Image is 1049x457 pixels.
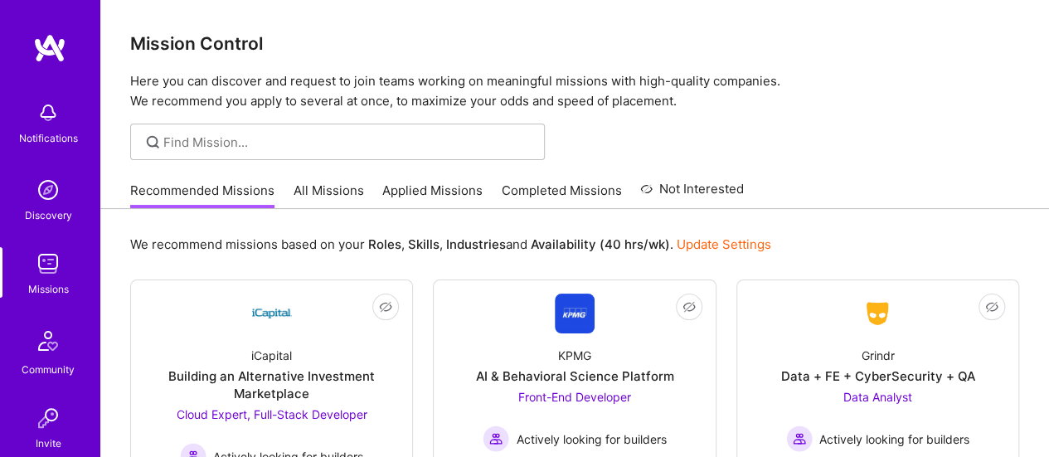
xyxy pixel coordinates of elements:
[19,129,78,147] div: Notifications
[446,236,506,252] b: Industries
[780,367,974,385] div: Data + FE + CyberSecurity + QA
[32,401,65,435] img: Invite
[25,207,72,224] div: Discovery
[843,390,912,404] span: Data Analyst
[677,236,771,252] a: Update Settings
[750,294,1005,453] a: Company LogoGrindrData + FE + CyberSecurity + QAData Analyst Actively looking for buildersActivel...
[144,367,399,402] div: Building an Alternative Investment Marketplace
[483,425,509,452] img: Actively looking for builders
[252,294,292,333] img: Company Logo
[32,96,65,129] img: bell
[640,179,744,209] a: Not Interested
[985,300,998,314] i: icon EyeClosed
[555,294,595,333] img: Company Logo
[32,247,65,280] img: teamwork
[518,390,631,404] span: Front-End Developer
[36,435,61,452] div: Invite
[368,236,401,252] b: Roles
[857,299,897,328] img: Company Logo
[786,425,813,452] img: Actively looking for builders
[475,367,673,385] div: AI & Behavioral Science Platform
[28,280,69,298] div: Missions
[130,236,771,253] p: We recommend missions based on your , , and .
[143,133,163,152] i: icon SearchGrey
[130,182,274,209] a: Recommended Missions
[502,182,622,209] a: Completed Missions
[516,430,666,448] span: Actively looking for builders
[28,321,68,361] img: Community
[861,347,894,364] div: Grindr
[558,347,591,364] div: KPMG
[408,236,440,252] b: Skills
[177,407,367,421] span: Cloud Expert, Full-Stack Developer
[379,300,392,314] i: icon EyeClosed
[682,300,696,314] i: icon EyeClosed
[163,134,532,151] input: Find Mission...
[32,173,65,207] img: discovery
[33,33,66,63] img: logo
[382,182,483,209] a: Applied Missions
[531,236,670,252] b: Availability (40 hrs/wk)
[294,182,364,209] a: All Missions
[251,347,292,364] div: iCapital
[22,361,75,378] div: Community
[130,33,1019,54] h3: Mission Control
[819,430,969,448] span: Actively looking for builders
[130,71,1019,111] p: Here you can discover and request to join teams working on meaningful missions with high-quality ...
